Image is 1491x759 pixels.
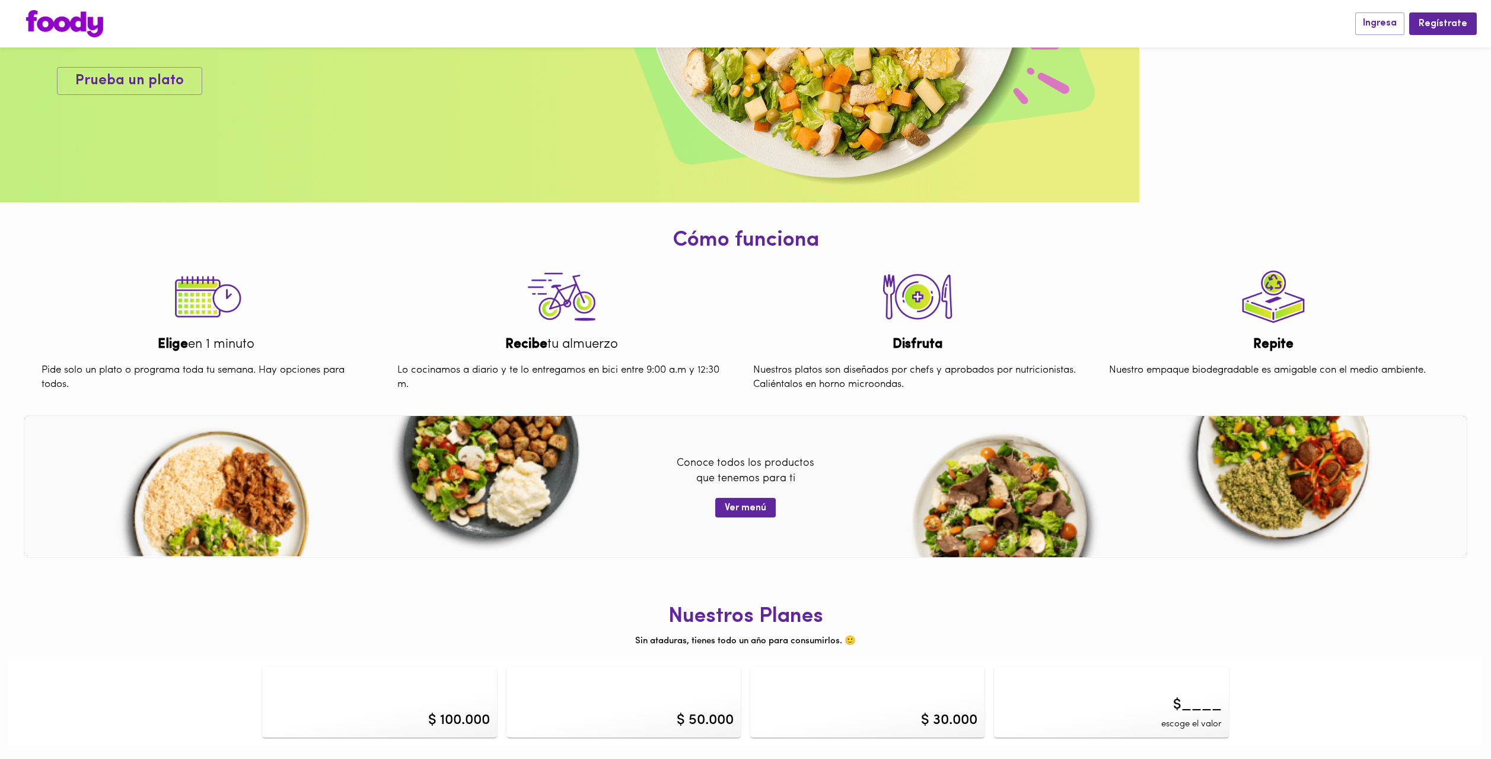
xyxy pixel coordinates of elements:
[9,605,1482,629] h1: Nuestros Planes
[33,335,379,354] div: en 1 minuto
[33,354,379,401] div: Pide solo un plato o programa toda tu semana. Hay opciones para todos.
[725,503,766,514] span: Ver menú
[715,498,776,517] button: Ver menú
[520,259,603,336] img: tutorial-step-3.png
[1232,259,1315,336] img: tutorial-step-4.png
[164,259,247,336] img: tutorial-step-1.png
[1409,12,1477,34] button: Regístrate
[75,72,184,90] span: Prueba un plato
[1422,690,1479,747] iframe: Messagebird Livechat Widget
[559,456,932,494] p: Conoce todos los productos que tenemos para ti
[158,338,188,351] b: Elige
[1419,18,1467,30] span: Regístrate
[1173,695,1222,715] span: $____
[1253,338,1294,351] b: Repite
[388,354,735,401] div: Lo cocinamos a diario y te lo entregamos en bici entre 9:00 a.m y 12:30 m.
[388,335,735,354] div: tu almuerzo
[876,259,959,336] img: tutorial-step-2.png
[1355,12,1404,34] button: Ingresa
[893,338,943,351] b: Disfruta
[428,710,490,731] div: $ 100.000
[1161,718,1222,731] span: escoge el valor
[921,710,977,731] div: $ 30.000
[26,10,103,37] img: logo.png
[9,229,1482,253] h1: Cómo funciona
[505,338,547,351] b: Recibe
[635,637,856,646] span: Sin ataduras, tienes todo un año para consumirlos. 🙂
[1363,18,1397,29] span: Ingresa
[744,354,1091,401] div: Nuestros platos son diseñados por chefs y aprobados por nutricionistas. Caliéntalos en horno micr...
[1100,354,1447,386] div: Nuestro empaque biodegradable es amigable con el medio ambiente.
[57,67,202,95] button: Prueba un plato
[677,710,734,731] div: $ 50.000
